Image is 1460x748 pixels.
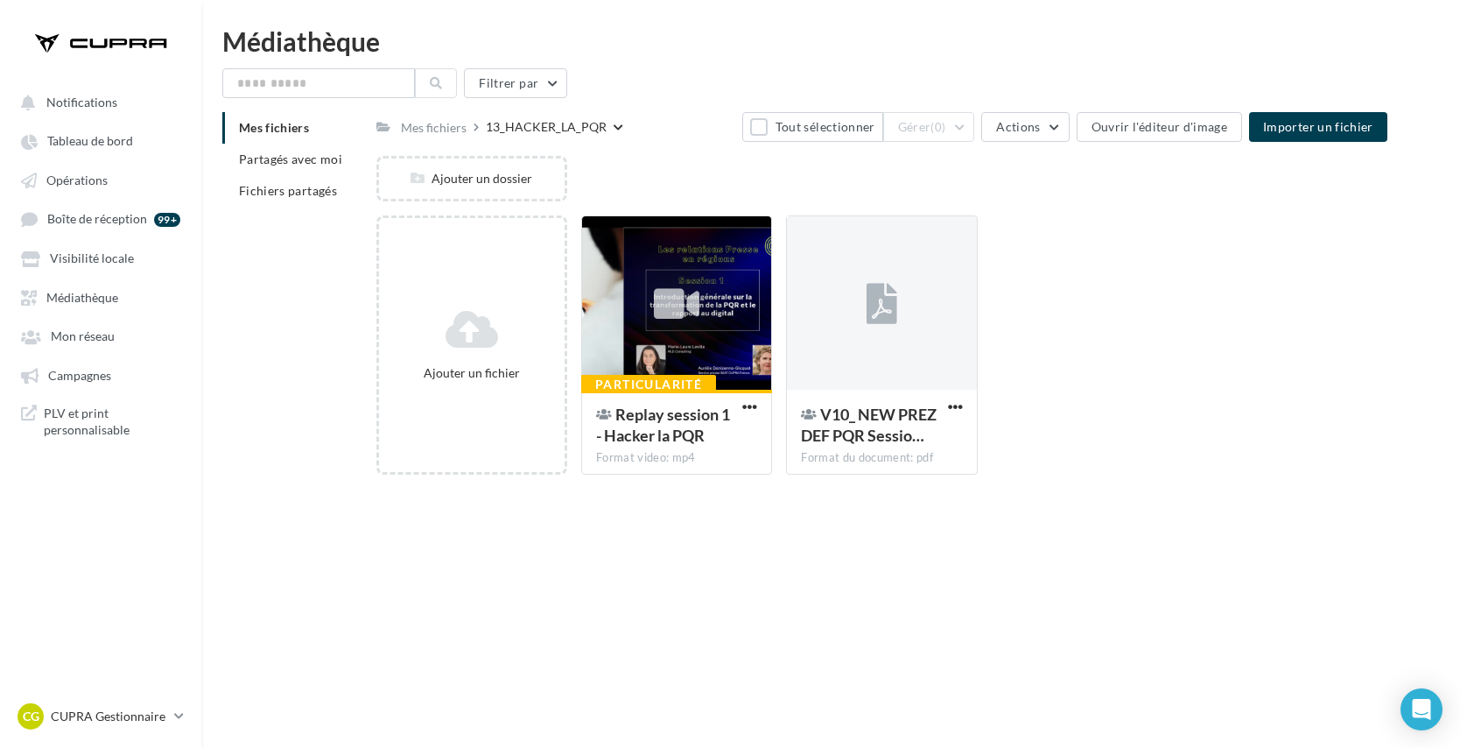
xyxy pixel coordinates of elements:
[48,368,111,383] span: Campagnes
[50,251,134,266] span: Visibilité locale
[11,124,191,156] a: Tableau de bord
[51,329,115,344] span: Mon réseau
[464,68,567,98] button: Filtrer par
[47,134,133,149] span: Tableau de bord
[11,86,184,117] button: Notifications
[11,281,191,313] a: Médiathèque
[11,242,191,273] a: Visibilité locale
[1400,688,1442,730] div: Open Intercom Messenger
[46,290,118,305] span: Médiathèque
[23,708,39,725] span: CG
[801,405,937,445] span: V10_ NEW PREZ DEF PQR Session 1 250925_ DEF partage (1)
[154,213,180,227] div: 99+
[996,119,1040,134] span: Actions
[596,405,730,445] span: Replay session 1 - Hacker la PQR
[46,173,108,187] span: Opérations
[379,170,565,187] div: Ajouter un dossier
[46,95,117,109] span: Notifications
[44,405,180,439] span: PLV et print personnalisable
[883,112,975,142] button: Gérer(0)
[930,120,945,134] span: (0)
[11,202,191,235] a: Boîte de réception 99+
[51,708,167,725] p: CUPRA Gestionnaire
[1263,119,1373,134] span: Importer un fichier
[222,28,1439,54] div: Médiathèque
[11,320,191,351] a: Mon réseau
[401,119,467,137] div: Mes fichiers
[1249,112,1387,142] button: Importer un fichier
[239,183,337,198] span: Fichiers partagés
[47,212,147,227] span: Boîte de réception
[14,700,187,733] a: CG CUPRA Gestionnaire
[1077,112,1242,142] button: Ouvrir l'éditeur d'image
[11,164,191,195] a: Opérations
[239,152,342,166] span: Partagés avec moi
[801,450,962,466] div: Format du document: pdf
[239,120,309,135] span: Mes fichiers
[581,375,716,394] div: Particularité
[11,398,191,446] a: PLV et print personnalisable
[742,112,882,142] button: Tout sélectionner
[386,364,558,382] div: Ajouter un fichier
[486,118,607,136] div: 13_HACKER_LA_PQR
[981,112,1069,142] button: Actions
[596,450,757,466] div: Format video: mp4
[11,359,191,391] a: Campagnes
